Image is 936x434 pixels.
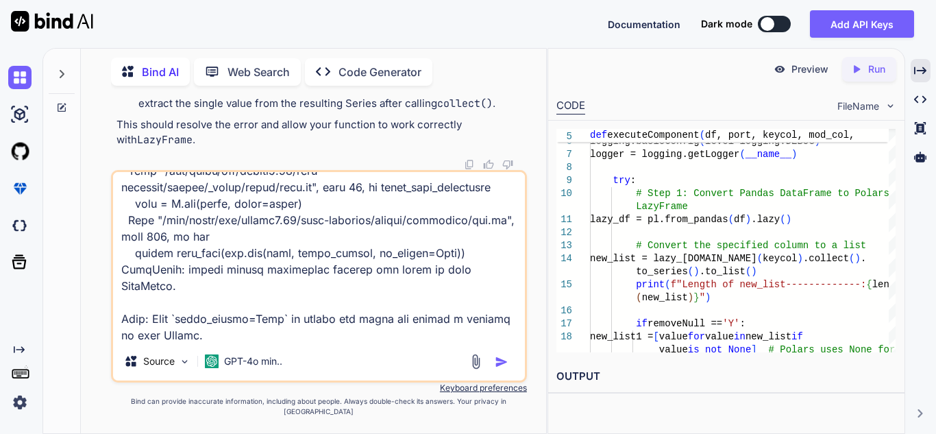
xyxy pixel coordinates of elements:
span: : [630,175,636,186]
span: LazyFrame [636,201,688,212]
div: 8 [556,161,572,174]
h2: OUTPUT [548,361,904,393]
span: f"Length of new_list-------------: [671,279,867,290]
div: 14 [556,252,572,265]
p: Preview [791,62,828,76]
span: try [613,175,630,186]
span: ) [693,266,699,277]
code: LazyFrame [137,133,193,147]
span: removeNull == [648,318,722,329]
img: Bind AI [11,11,93,32]
textarea: LOREM:ipsuMdolo.Sitametcon_Adipis_Elit.seddoeiusmodt:Incid ut laboreeTdolorema: aliqua enimad min... [113,172,525,342]
span: not [705,344,722,355]
span: for [688,331,705,342]
span: ) [786,214,791,225]
div: CODE [556,98,585,114]
span: new_list1 = [590,331,653,342]
div: 17 [556,317,572,330]
span: ( [849,253,854,264]
span: FileName [837,99,879,113]
img: ai-studio [8,103,32,126]
span: if [791,331,803,342]
span: ( [757,253,763,264]
span: ) [797,253,802,264]
span: level=logging.DEBUG [705,136,815,147]
span: ( [688,266,693,277]
img: chat [8,66,32,89]
img: attachment [468,354,484,370]
p: Web Search [227,64,290,80]
img: copy [464,159,475,170]
span: ) [688,292,693,303]
span: # Polars uses None for [769,344,896,355]
button: Documentation [608,17,680,32]
span: None [728,344,752,355]
span: ] [751,344,756,355]
span: ) [746,214,751,225]
div: 11 [556,213,572,226]
span: ) [791,149,797,160]
p: Run [868,62,885,76]
img: darkCloudIdeIcon [8,214,32,237]
span: ( [780,214,785,225]
div: 18 [556,330,572,343]
span: value [659,331,688,342]
span: } [693,292,699,303]
img: Pick Models [179,356,190,367]
span: ) [815,136,820,147]
span: 'Y' [722,318,739,329]
code: collect() [437,97,493,110]
span: Dark mode [701,17,752,31]
img: dislike [502,159,513,170]
span: new_list [746,331,791,342]
p: Code Generator [338,64,421,80]
span: print [636,279,665,290]
span: to_series [636,266,688,277]
span: [ [653,331,658,342]
span: def [590,130,607,141]
span: " [700,292,705,303]
span: value [659,344,688,355]
div: 15 [556,278,572,291]
span: df, port, keycol, mod_col, [705,130,854,141]
span: .collect [803,253,849,264]
span: . [861,253,866,264]
span: new_list [642,292,688,303]
span: ( [700,130,705,141]
span: ( [746,266,751,277]
span: : [739,318,745,329]
button: Add API Keys [810,10,914,38]
div: 10 [556,187,572,200]
p: This should resolve the error and allow your function to work correctly with . [116,117,524,148]
span: .to_list [700,266,746,277]
span: df [734,214,746,225]
img: icon [495,355,508,369]
span: ) [855,253,861,264]
span: new_list = lazy_[DOMAIN_NAME] [590,253,757,264]
span: ) [705,292,711,303]
span: # Step 1: Convert Pandas DataFrame to Polars [636,188,889,199]
div: 13 [556,239,572,252]
span: executeComponent [607,130,699,141]
img: chevron down [885,100,896,112]
span: { [866,279,872,290]
p: Bind AI [142,64,179,80]
img: preview [774,63,786,75]
span: logger = logging.getLogger [590,149,739,160]
span: .lazy [751,214,780,225]
span: lazy_df = pl.from_pandas [590,214,728,225]
span: keycol [763,253,797,264]
span: ( [636,292,641,303]
div: 12 [556,226,572,239]
span: in [734,331,746,342]
span: ( [665,279,670,290]
img: settings [8,391,32,414]
li: : When retrieving the first unique value, we use to extract the single value from the resulting S... [127,81,524,112]
img: githubLight [8,140,32,163]
span: value [705,331,734,342]
span: ( [728,214,734,225]
span: ( [700,136,705,147]
div: 7 [556,148,572,161]
span: ) [751,266,756,277]
span: Documentation [608,19,680,30]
